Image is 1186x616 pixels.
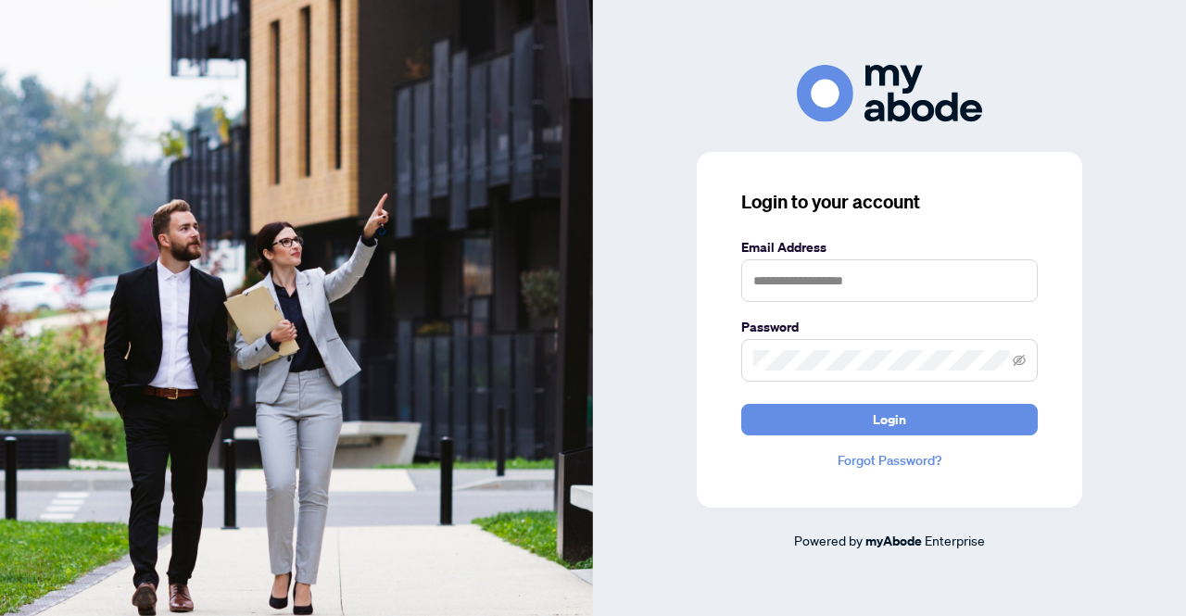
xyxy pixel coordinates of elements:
label: Email Address [741,237,1038,258]
a: myAbode [865,531,922,551]
span: eye-invisible [1013,354,1026,367]
img: ma-logo [797,65,982,121]
label: Password [741,317,1038,337]
h3: Login to your account [741,189,1038,215]
span: Powered by [794,532,863,548]
span: Login [873,405,906,434]
span: Enterprise [925,532,985,548]
button: Login [741,404,1038,435]
a: Forgot Password? [741,450,1038,471]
